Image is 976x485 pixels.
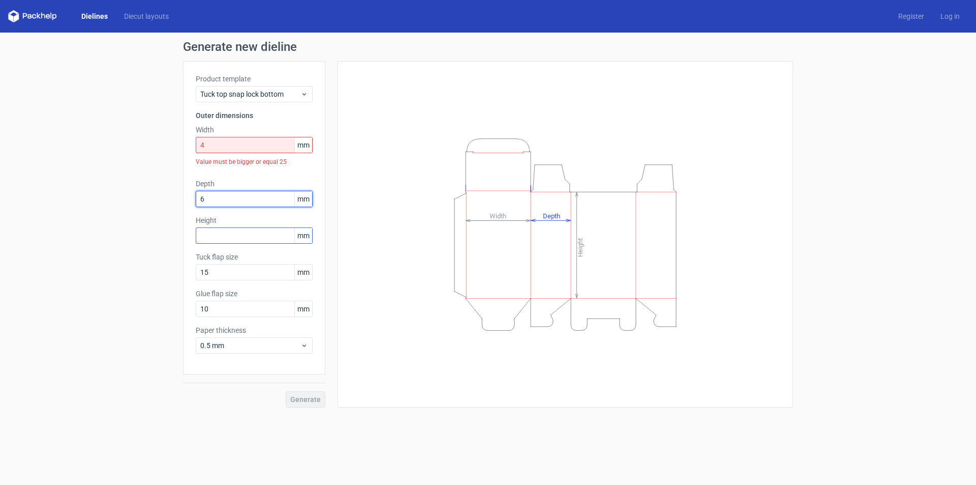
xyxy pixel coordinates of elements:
h3: Outer dimensions [196,110,313,121]
span: 0.5 mm [200,340,300,351]
span: Tuck top snap lock bottom [200,89,300,99]
tspan: Depth [543,212,560,219]
a: Diecut layouts [116,11,177,21]
label: Width [196,125,313,135]
label: Glue flap size [196,289,313,299]
span: mm [294,265,312,280]
a: Log in [932,11,968,21]
div: Value must be bigger or equal 25 [196,153,313,170]
label: Height [196,215,313,225]
label: Depth [196,179,313,189]
h1: Generate new dieline [183,41,793,53]
label: Product template [196,74,313,84]
span: mm [294,191,312,207]
tspan: Height [576,238,584,256]
span: mm [294,228,312,243]
tspan: Width [490,212,506,219]
a: Dielines [73,11,116,21]
span: mm [294,301,312,317]
a: Register [890,11,932,21]
label: Paper thickness [196,325,313,335]
span: mm [294,137,312,153]
label: Tuck flap size [196,252,313,262]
